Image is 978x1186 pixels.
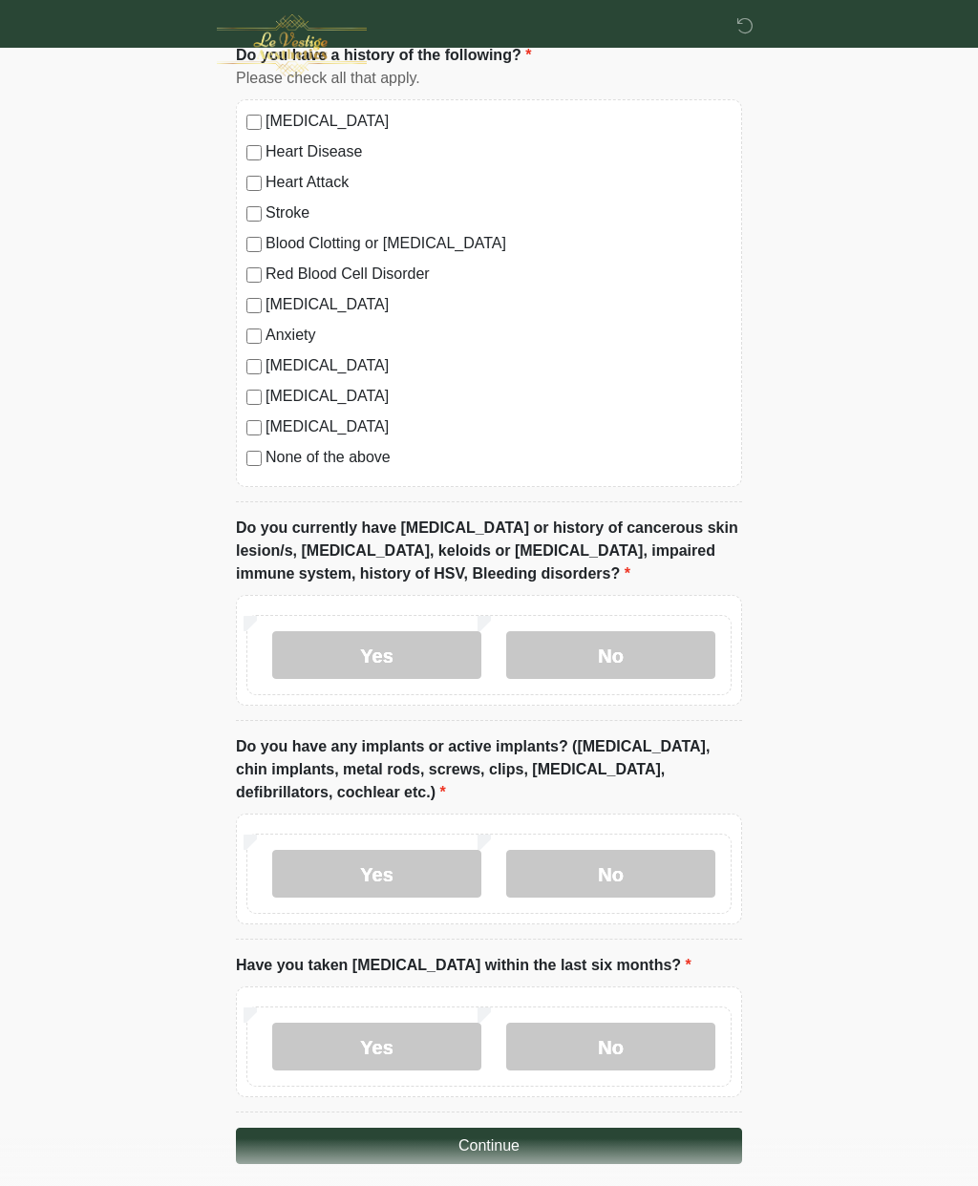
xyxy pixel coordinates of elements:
label: Do you currently have [MEDICAL_DATA] or history of cancerous skin lesion/s, [MEDICAL_DATA], keloi... [236,517,742,585]
label: No [506,850,715,898]
label: [MEDICAL_DATA] [266,293,732,316]
label: Anxiety [266,324,732,347]
input: Anxiety [246,328,262,344]
label: [MEDICAL_DATA] [266,354,732,377]
label: [MEDICAL_DATA] [266,385,732,408]
label: Yes [272,1023,481,1070]
label: No [506,1023,715,1070]
label: Do you have any implants or active implants? ([MEDICAL_DATA], chin implants, metal rods, screws, ... [236,735,742,804]
label: Heart Disease [266,140,732,163]
input: [MEDICAL_DATA] [246,359,262,374]
label: Stroke [266,201,732,224]
input: Heart Attack [246,176,262,191]
input: [MEDICAL_DATA] [246,420,262,435]
img: Le Vestige Aesthetics Logo [217,14,367,77]
input: Red Blood Cell Disorder [246,267,262,283]
input: None of the above [246,451,262,466]
label: Yes [272,631,481,679]
label: [MEDICAL_DATA] [266,110,732,133]
label: Blood Clotting or [MEDICAL_DATA] [266,232,732,255]
label: No [506,631,715,679]
label: Have you taken [MEDICAL_DATA] within the last six months? [236,954,691,977]
input: [MEDICAL_DATA] [246,115,262,130]
button: Continue [236,1128,742,1164]
input: Stroke [246,206,262,222]
label: Heart Attack [266,171,732,194]
input: [MEDICAL_DATA] [246,390,262,405]
label: Red Blood Cell Disorder [266,263,732,286]
input: Heart Disease [246,145,262,160]
label: [MEDICAL_DATA] [266,415,732,438]
input: [MEDICAL_DATA] [246,298,262,313]
input: Blood Clotting or [MEDICAL_DATA] [246,237,262,252]
label: Yes [272,850,481,898]
label: None of the above [266,446,732,469]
